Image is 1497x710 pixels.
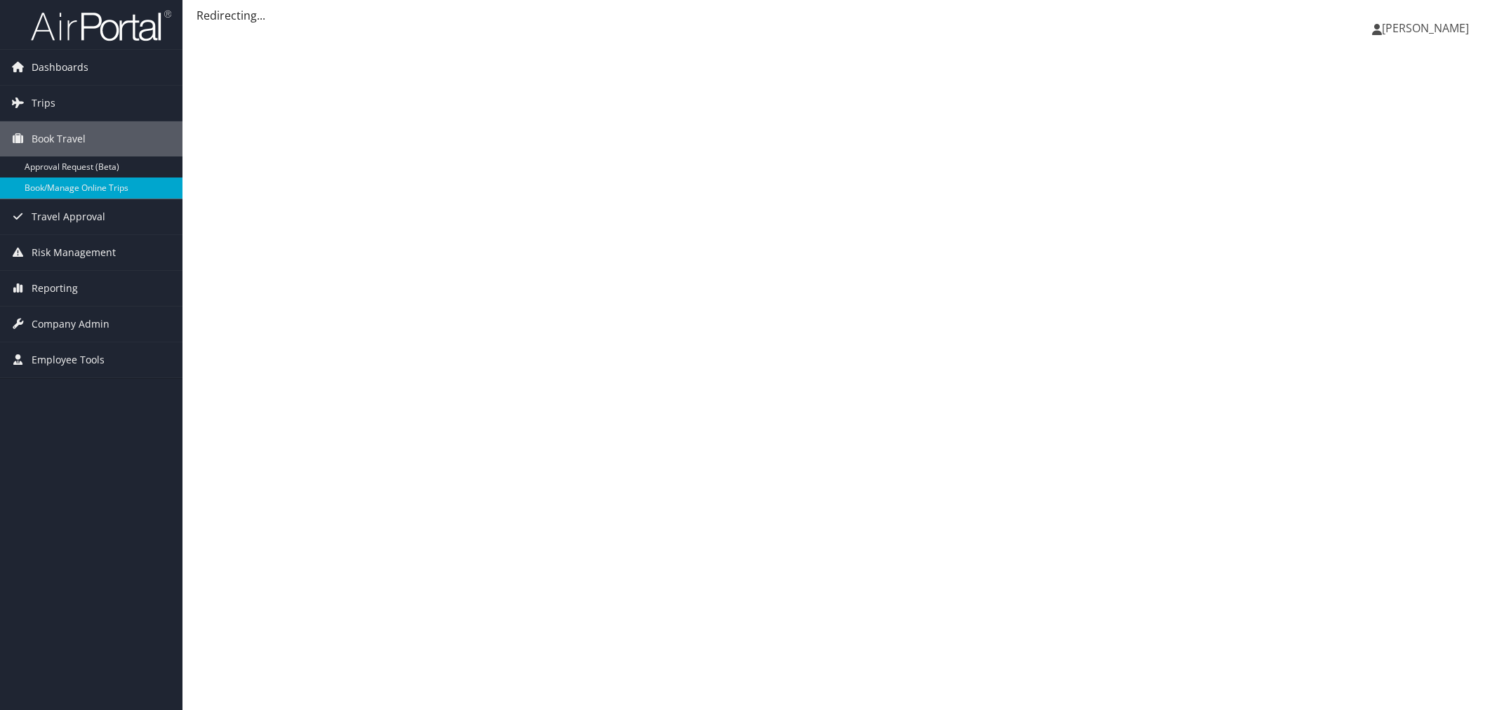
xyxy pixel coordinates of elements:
[32,342,105,377] span: Employee Tools
[32,271,78,306] span: Reporting
[1382,20,1469,36] span: [PERSON_NAME]
[32,199,105,234] span: Travel Approval
[1372,7,1483,49] a: [PERSON_NAME]
[31,9,171,42] img: airportal-logo.png
[32,86,55,121] span: Trips
[32,307,109,342] span: Company Admin
[32,121,86,156] span: Book Travel
[32,50,88,85] span: Dashboards
[32,235,116,270] span: Risk Management
[197,7,1483,24] div: Redirecting...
